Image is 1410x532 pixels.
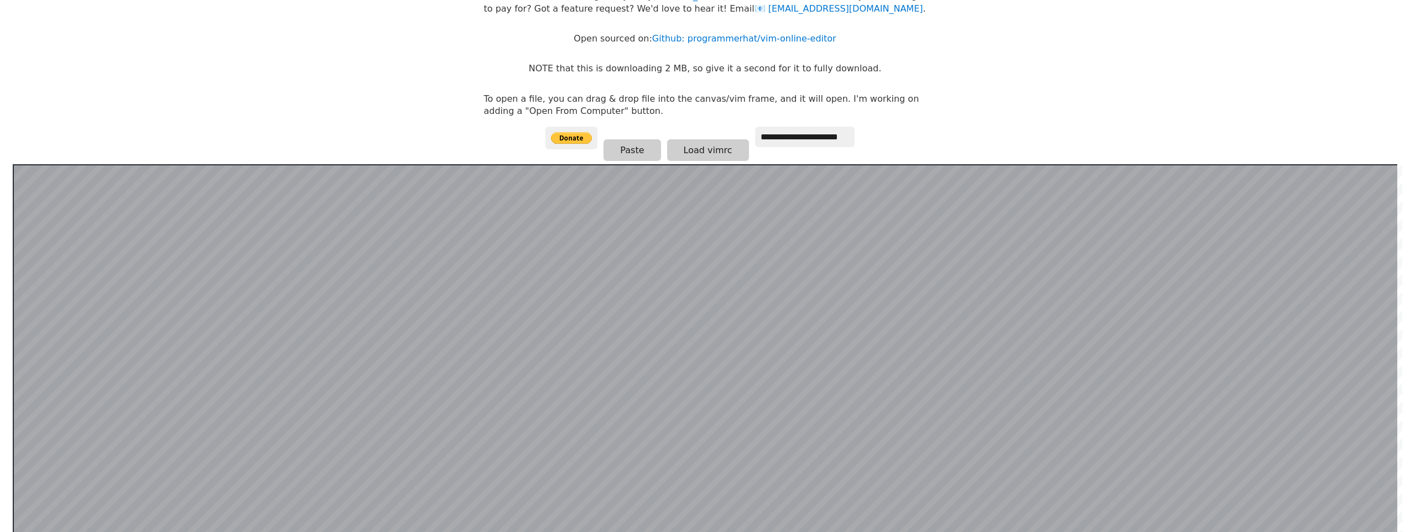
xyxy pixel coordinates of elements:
button: Load vimrc [667,139,749,161]
p: To open a file, you can drag & drop file into the canvas/vim frame, and it will open. I'm working... [484,93,927,118]
p: Open sourced on: [574,33,836,45]
p: NOTE that this is downloading 2 MB, so give it a second for it to fully download. [529,62,881,75]
a: [EMAIL_ADDRESS][DOMAIN_NAME] [755,3,923,14]
button: Paste [603,139,660,161]
a: Github: programmerhat/vim-online-editor [652,33,836,44]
